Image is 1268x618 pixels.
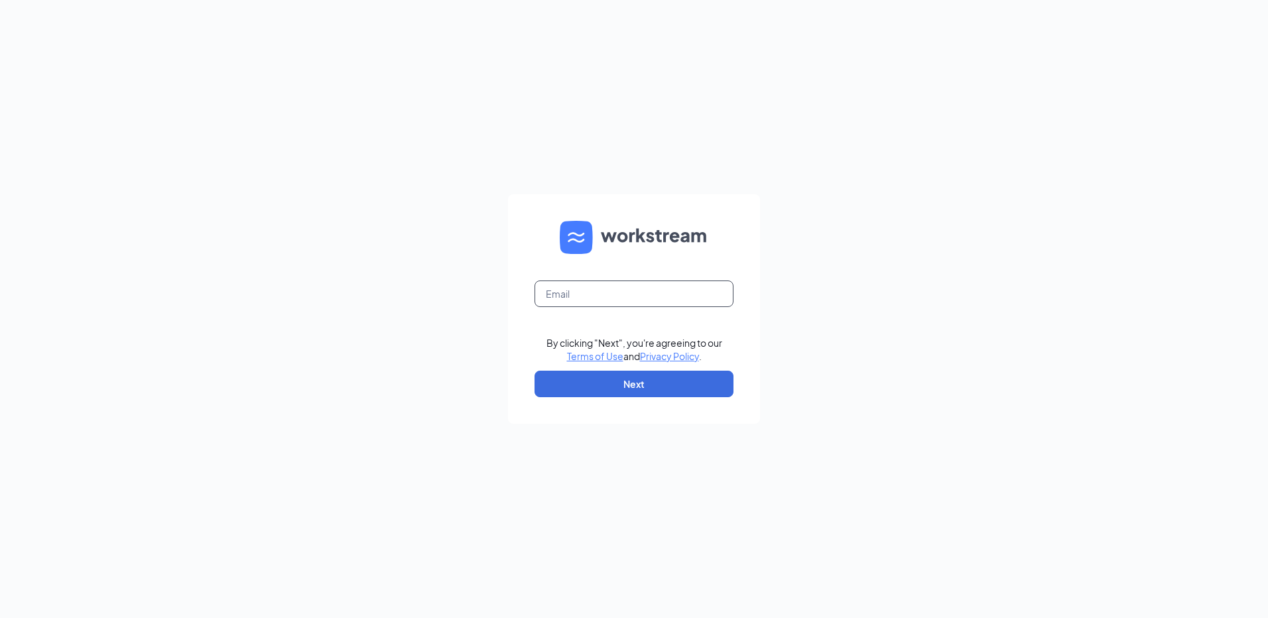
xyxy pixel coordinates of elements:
div: By clicking "Next", you're agreeing to our and . [546,336,722,363]
button: Next [535,371,733,397]
a: Privacy Policy [640,350,699,362]
a: Terms of Use [567,350,623,362]
input: Email [535,280,733,307]
img: WS logo and Workstream text [560,221,708,254]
